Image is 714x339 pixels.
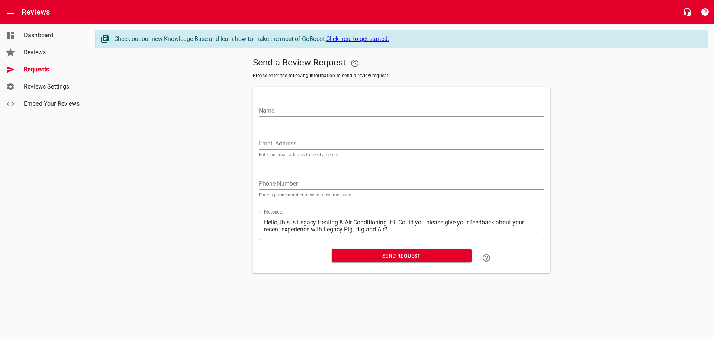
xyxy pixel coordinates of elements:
[326,35,389,42] a: Click here to get started.
[24,48,80,57] span: Reviews
[477,249,495,267] a: Learn how to "Send a Review Request"
[22,6,50,18] h6: Reviews
[678,3,696,21] button: Live Chat
[2,3,20,21] button: Open drawer
[338,251,466,260] span: Send Request
[259,153,544,157] p: Enter an email address to send an email.
[346,54,364,72] a: Your Google or Facebook account must be connected to "Send a Review Request"
[24,65,80,74] span: Requests
[332,249,472,263] button: Send Request
[24,82,80,91] span: Reviews Settings
[253,54,550,72] h5: Send a Review Request
[24,31,80,40] span: Dashboard
[114,35,700,44] div: Check out our new Knowledge Base and learn how to make the most of GoBoost.
[259,193,544,197] p: Enter a phone number to send a text message.
[253,72,550,80] span: Please enter the following information to send a review request.
[264,219,539,233] textarea: Hello, this is Legacy Heating & Air Conditioning. Hi! Could you please give your feedback about y...
[24,99,80,108] span: Embed Your Reviews
[696,3,714,21] button: Support Portal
